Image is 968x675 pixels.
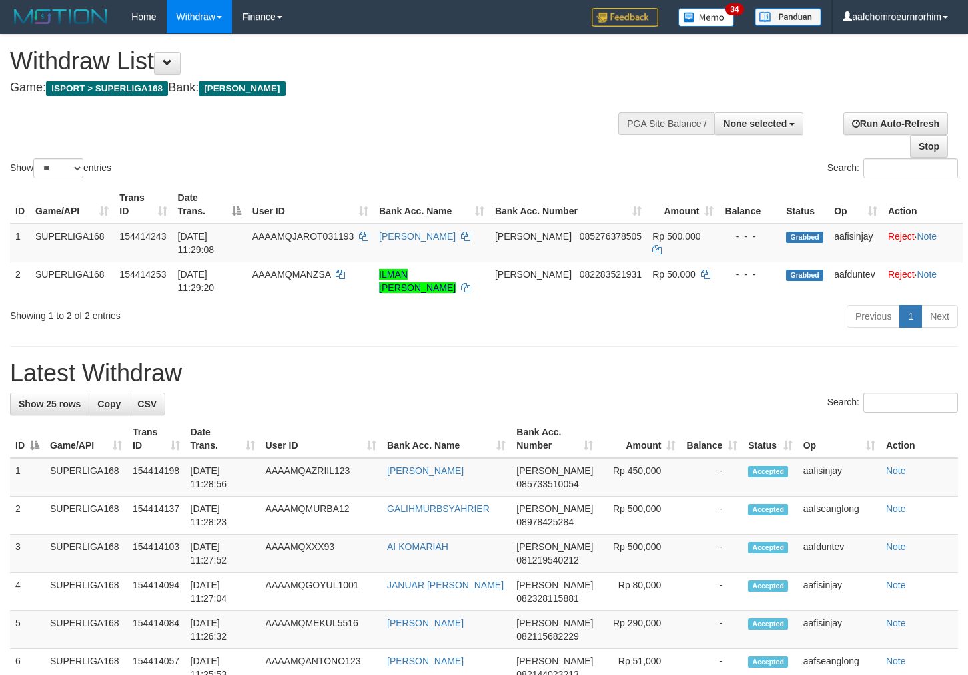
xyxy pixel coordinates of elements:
th: Status [781,186,829,224]
th: Amount: activate to sort column ascending [647,186,719,224]
span: [PERSON_NAME] [516,465,593,476]
a: ILMAN [PERSON_NAME] [379,269,456,293]
h4: Game: Bank: [10,81,632,95]
th: Game/API: activate to sort column ascending [45,420,127,458]
span: Show 25 rows [19,399,81,409]
a: Note [917,269,937,280]
td: aafseanglong [798,497,881,535]
a: Note [886,541,906,552]
span: Rp 500.000 [652,231,700,242]
td: [DATE] 11:28:23 [185,497,260,535]
span: [DATE] 11:29:08 [178,231,215,255]
span: Copy 085733510054 to clipboard [516,479,578,489]
td: 4 [10,573,45,611]
td: [DATE] 11:26:32 [185,611,260,649]
a: Note [917,231,937,242]
span: AAAAMQJAROT031193 [252,231,354,242]
th: Trans ID: activate to sort column ascending [114,186,172,224]
div: - - - [724,230,775,243]
a: Show 25 rows [10,393,89,415]
span: 34 [725,3,743,15]
a: [PERSON_NAME] [387,656,464,666]
a: Reject [888,269,915,280]
label: Search: [827,158,958,178]
td: - [681,573,743,611]
label: Show entries [10,158,111,178]
span: Accepted [748,656,788,668]
a: CSV [129,393,165,415]
span: Rp 50.000 [652,269,696,280]
span: [DATE] 11:29:20 [178,269,215,293]
td: [DATE] 11:27:52 [185,535,260,573]
th: Bank Acc. Name: activate to sort column ascending [374,186,490,224]
th: Amount: activate to sort column ascending [598,420,681,458]
a: [PERSON_NAME] [387,465,464,476]
a: [PERSON_NAME] [379,231,456,242]
th: Balance: activate to sort column ascending [681,420,743,458]
th: Status: activate to sort column ascending [743,420,797,458]
a: Note [886,465,906,476]
td: 154414103 [127,535,185,573]
span: Copy 082328115881 to clipboard [516,593,578,604]
a: GALIHMURBSYAHRIER [387,503,490,514]
th: Trans ID: activate to sort column ascending [127,420,185,458]
td: - [681,611,743,649]
td: - [681,497,743,535]
td: 2 [10,497,45,535]
th: Balance [719,186,781,224]
th: Bank Acc. Number: activate to sort column ascending [490,186,647,224]
label: Search: [827,393,958,413]
img: panduan.png [755,8,821,26]
th: Action [883,186,963,224]
td: SUPERLIGA168 [30,224,114,262]
span: Accepted [748,580,788,592]
a: 1 [899,305,922,328]
td: 154414198 [127,458,185,497]
td: [DATE] 11:28:56 [185,458,260,497]
span: Accepted [748,618,788,630]
td: 154414084 [127,611,185,649]
td: aafduntev [798,535,881,573]
span: [PERSON_NAME] [495,269,572,280]
td: [DATE] 11:27:04 [185,573,260,611]
button: None selected [714,112,803,135]
td: Rp 450,000 [598,458,681,497]
th: User ID: activate to sort column ascending [247,186,374,224]
td: Rp 290,000 [598,611,681,649]
img: MOTION_logo.png [10,7,111,27]
span: Copy 082115682229 to clipboard [516,631,578,642]
td: AAAAMQMEKUL5516 [260,611,382,649]
td: SUPERLIGA168 [30,262,114,300]
a: AI KOMARIAH [387,541,448,552]
span: Copy 082283521931 to clipboard [580,269,642,280]
td: aafduntev [829,262,883,300]
a: Stop [910,135,948,158]
td: Rp 500,000 [598,535,681,573]
td: AAAAMQXXX93 [260,535,382,573]
td: aafisinjay [798,573,881,611]
select: Showentries [33,158,83,178]
td: 1 [10,224,30,262]
td: aafisinjay [829,224,883,262]
span: [PERSON_NAME] [516,541,593,552]
img: Button%20Memo.svg [678,8,735,27]
a: Run Auto-Refresh [843,112,948,135]
img: Feedback.jpg [592,8,658,27]
td: 5 [10,611,45,649]
td: SUPERLIGA168 [45,611,127,649]
span: [PERSON_NAME] [516,656,593,666]
span: [PERSON_NAME] [495,231,572,242]
input: Search: [863,393,958,413]
td: 1 [10,458,45,497]
td: 2 [10,262,30,300]
th: User ID: activate to sort column ascending [260,420,382,458]
td: 154414094 [127,573,185,611]
span: 154414253 [119,269,166,280]
div: - - - [724,268,775,281]
a: JANUAR [PERSON_NAME] [387,580,504,590]
span: AAAAMQMANZSA [252,269,330,280]
span: Grabbed [786,270,823,281]
div: Showing 1 to 2 of 2 entries [10,304,394,322]
td: · [883,262,963,300]
span: Accepted [748,504,788,515]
